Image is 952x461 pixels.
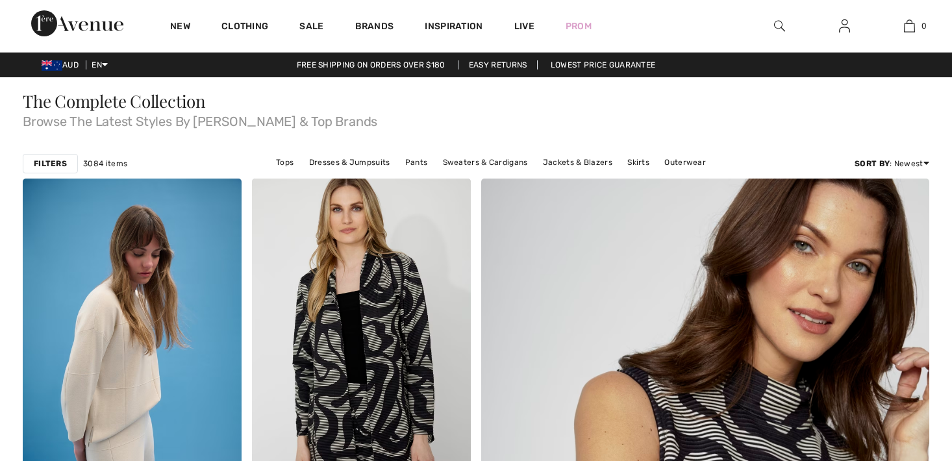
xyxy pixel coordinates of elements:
span: EN [92,60,108,69]
a: Live [514,19,534,33]
a: Pants [399,154,434,171]
a: Jackets & Blazers [536,154,619,171]
span: AUD [42,60,84,69]
img: search the website [774,18,785,34]
span: Browse The Latest Styles By [PERSON_NAME] & Top Brands [23,110,929,128]
a: Clothing [221,21,268,34]
a: New [170,21,190,34]
span: The Complete Collection [23,90,206,112]
img: My Bag [904,18,915,34]
span: 0 [921,20,927,32]
span: Inspiration [425,21,482,34]
a: Free shipping on orders over $180 [286,60,456,69]
a: Prom [566,19,592,33]
a: Dresses & Jumpsuits [303,154,397,171]
a: 0 [877,18,941,34]
a: Sale [299,21,323,34]
img: Australian Dollar [42,60,62,71]
span: 3084 items [83,158,127,169]
a: Easy Returns [458,60,538,69]
img: 1ère Avenue [31,10,123,36]
a: Tops [269,154,300,171]
a: Sweaters & Cardigans [436,154,534,171]
a: Lowest Price Guarantee [540,60,666,69]
div: : Newest [855,158,929,169]
img: My Info [839,18,850,34]
a: Outerwear [658,154,712,171]
a: Skirts [621,154,656,171]
a: Brands [355,21,394,34]
strong: Sort By [855,159,890,168]
a: Sign In [829,18,860,34]
strong: Filters [34,158,67,169]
